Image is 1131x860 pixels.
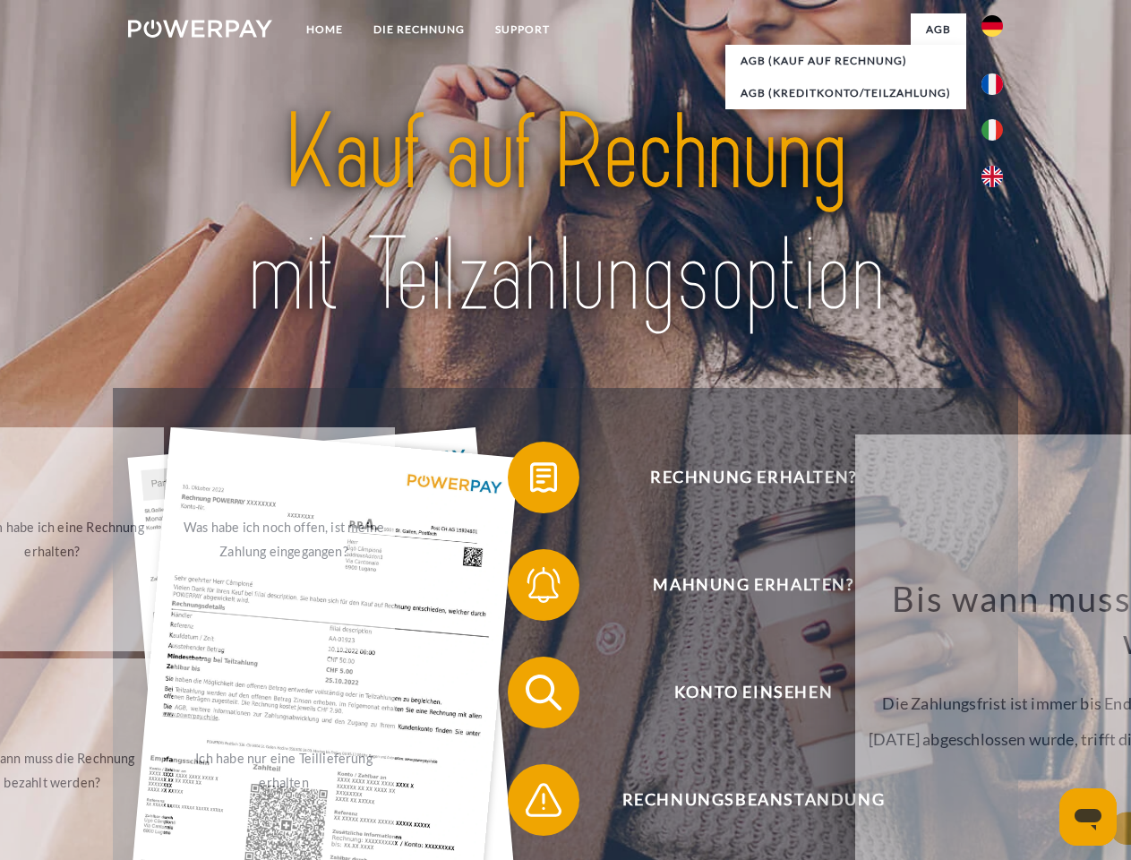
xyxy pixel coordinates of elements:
a: DIE RECHNUNG [358,13,480,46]
img: en [981,166,1003,187]
span: Rechnungsbeanstandung [534,764,972,836]
img: qb_warning.svg [521,778,566,822]
img: qb_search.svg [521,670,566,715]
a: AGB (Kauf auf Rechnung) [725,45,966,77]
div: Ich habe nur eine Teillieferung erhalten [184,746,385,795]
span: Konto einsehen [534,657,972,728]
div: Was habe ich noch offen, ist meine Zahlung eingegangen? [184,515,385,563]
img: it [981,119,1003,141]
a: agb [911,13,966,46]
a: AGB (Kreditkonto/Teilzahlung) [725,77,966,109]
a: Was habe ich noch offen, ist meine Zahlung eingegangen? [173,427,396,651]
img: logo-powerpay-white.svg [128,20,272,38]
iframe: Schaltfläche zum Öffnen des Messaging-Fensters [1059,788,1117,846]
img: de [981,15,1003,37]
button: Konto einsehen [508,657,973,728]
img: fr [981,73,1003,95]
img: title-powerpay_de.svg [171,86,960,343]
a: SUPPORT [480,13,565,46]
button: Rechnungsbeanstandung [508,764,973,836]
a: Home [291,13,358,46]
